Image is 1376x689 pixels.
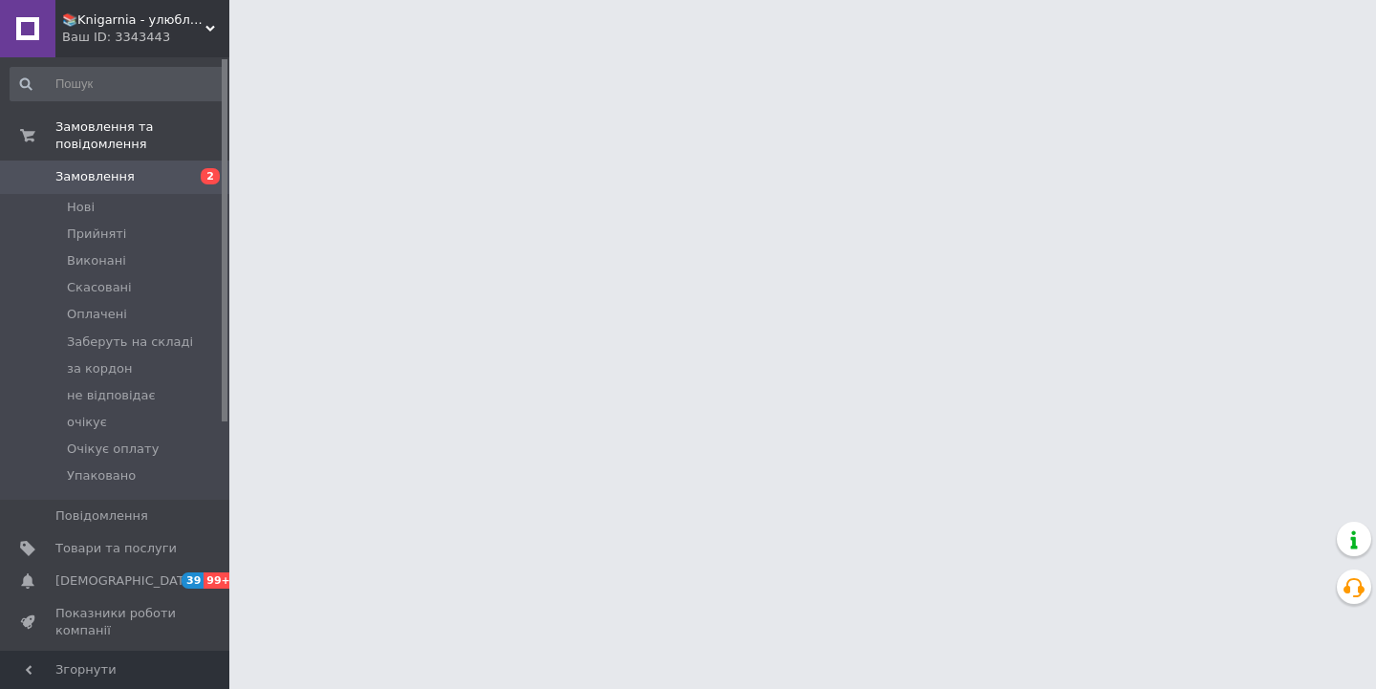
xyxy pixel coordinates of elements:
[67,387,156,404] span: не відповідає
[204,572,235,589] span: 99+
[55,540,177,557] span: Товари та послуги
[67,279,132,296] span: Скасовані
[67,199,95,216] span: Нові
[67,360,133,377] span: за кордон
[67,226,126,243] span: Прийняті
[62,29,229,46] div: Ваш ID: 3343443
[67,334,193,351] span: Заберуть на складі
[67,441,159,458] span: Очікує оплату
[55,605,177,639] span: Показники роботи компанії
[55,507,148,525] span: Повідомлення
[62,11,205,29] span: 📚Knigarnia - улюблені книги для всієї родини!
[67,306,127,323] span: Оплачені
[201,168,220,184] span: 2
[10,67,226,101] input: Пошук
[67,252,126,269] span: Виконані
[55,572,197,590] span: [DEMOGRAPHIC_DATA]
[182,572,204,589] span: 39
[67,467,136,484] span: Упаковано
[55,168,135,185] span: Замовлення
[55,118,229,153] span: Замовлення та повідомлення
[67,414,107,431] span: очікує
